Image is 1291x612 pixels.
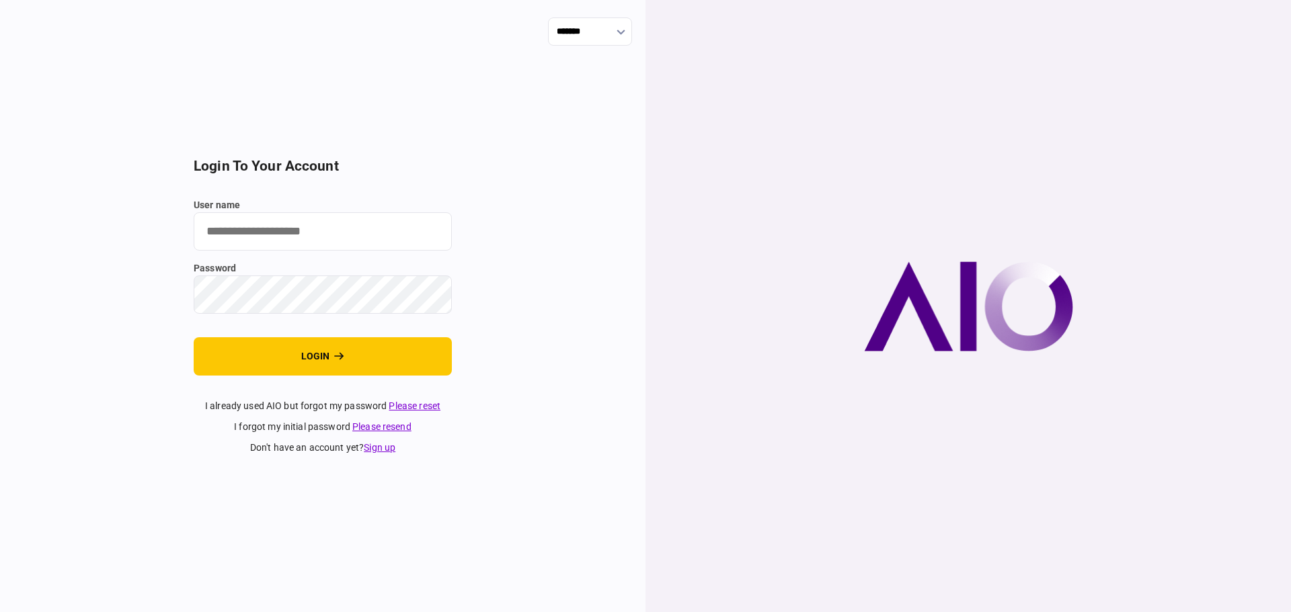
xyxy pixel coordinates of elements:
[194,261,452,275] label: password
[194,399,452,413] div: I already used AIO but forgot my password
[194,198,452,212] label: user name
[194,158,452,175] h2: login to your account
[194,212,452,251] input: user name
[352,421,412,432] a: Please resend
[389,400,440,411] a: Please reset
[548,17,632,46] input: show language options
[864,261,1073,351] img: AIO company logo
[194,275,452,314] input: password
[194,441,452,455] div: don't have an account yet ?
[364,442,395,453] a: Sign up
[194,420,452,434] div: I forgot my initial password
[194,337,452,376] button: login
